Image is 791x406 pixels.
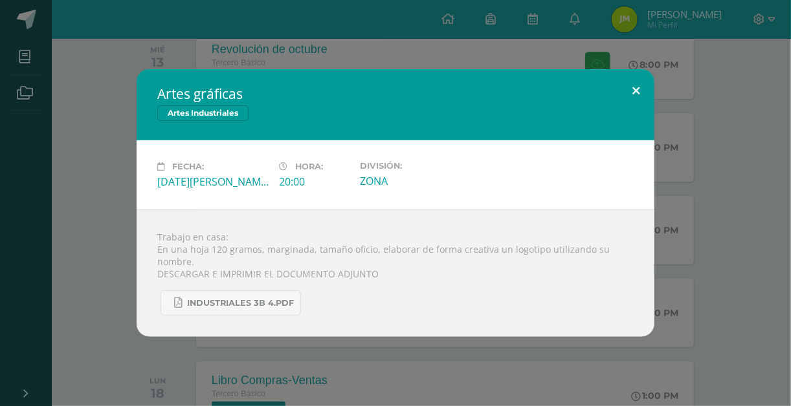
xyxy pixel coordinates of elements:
[360,174,471,188] div: ZONA
[279,175,350,189] div: 20:00
[161,290,301,315] a: INDUSTRIALES 3B 4.pdf
[172,162,204,171] span: Fecha:
[157,175,269,189] div: [DATE][PERSON_NAME]
[187,298,294,308] span: INDUSTRIALES 3B 4.pdf
[360,161,471,171] label: División:
[137,209,654,337] div: Trabajo en casa: En una hoja 120 gramos, marginada, tamaño oficio, elaborar de forma creativa un ...
[618,69,654,113] button: Close (Esc)
[157,85,634,103] h2: Artes gráficas
[157,105,249,121] span: Artes Industriales
[295,162,323,171] span: Hora:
